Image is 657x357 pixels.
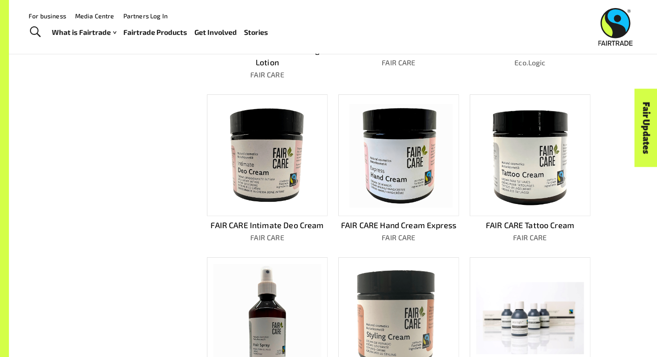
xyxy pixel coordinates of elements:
[470,57,590,68] p: Eco.Logic
[29,12,66,20] a: For business
[24,21,46,43] a: Toggle Search
[470,232,590,243] p: FAIR CARE
[194,26,237,39] a: Get Involved
[338,57,459,68] p: FAIR CARE
[207,232,328,243] p: FAIR CARE
[338,232,459,243] p: FAIR CARE
[338,94,459,243] a: FAIR CARE Hand Cream ExpressFAIR CARE
[207,44,328,68] p: FAIR CARE Intimate Washing Lotion
[470,94,590,243] a: FAIR CARE Tattoo CreamFAIR CARE
[123,26,187,39] a: Fairtrade Products
[470,219,590,231] p: FAIR CARE Tattoo Cream
[52,26,116,39] a: What is Fairtrade
[75,12,114,20] a: Media Centre
[338,219,459,231] p: FAIR CARE Hand Cream Express
[598,8,633,46] img: Fairtrade Australia New Zealand logo
[207,219,328,231] p: FAIR CARE Intimate Deo Cream
[207,69,328,80] p: FAIR CARE
[123,12,168,20] a: Partners Log In
[244,26,268,39] a: Stories
[207,94,328,243] a: FAIR CARE Intimate Deo CreamFAIR CARE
